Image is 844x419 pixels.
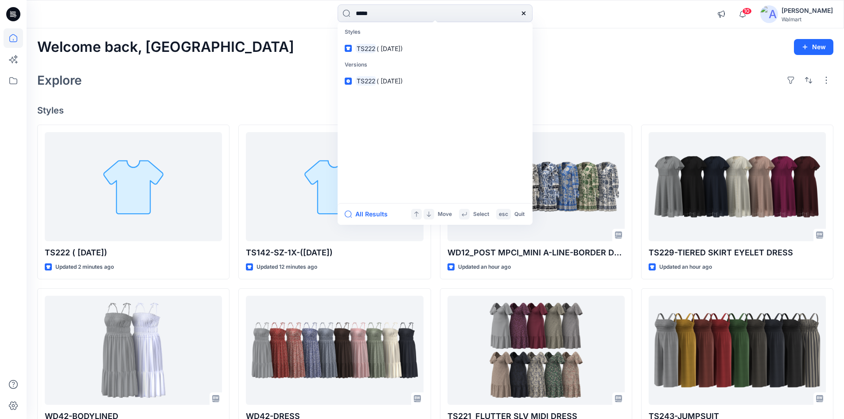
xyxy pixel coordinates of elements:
[782,16,833,23] div: Walmart
[355,76,377,86] mark: TS222
[473,210,489,219] p: Select
[649,296,826,405] a: TS243-JUMPSUIT
[37,105,833,116] h4: Styles
[257,262,317,272] p: Updated 12 minutes ago
[377,45,403,52] span: ( [DATE])
[447,132,625,242] a: WD12_POST MPCI_MINI A-LINE-BORDER DRESS
[742,8,752,15] span: 10
[345,209,393,219] button: All Results
[458,262,511,272] p: Updated an hour ago
[659,262,712,272] p: Updated an hour ago
[246,132,423,242] a: TS142-SZ-1X-(30-07-25)
[45,296,222,405] a: WD42-BODYLINED
[339,24,531,40] p: Styles
[649,247,826,259] p: TS229-TIERED SKIRT EYELET DRESS
[339,57,531,73] p: Versions
[377,77,403,85] span: ( [DATE])
[339,73,531,89] a: TS222( [DATE])
[55,262,114,272] p: Updated 2 minutes ago
[447,247,625,259] p: WD12_POST MPCI_MINI A-LINE-BORDER DRESS
[447,296,625,405] a: TS221_FLUTTER SLV MIDI DRESS
[37,73,82,87] h2: Explore
[246,247,423,259] p: TS142-SZ-1X-([DATE])
[649,132,826,242] a: TS229-TIERED SKIRT EYELET DRESS
[339,40,531,57] a: TS222( [DATE])
[499,210,508,219] p: esc
[37,39,294,55] h2: Welcome back, [GEOGRAPHIC_DATA]
[438,210,452,219] p: Move
[45,132,222,242] a: TS222 ( 28-07-2025)
[355,43,377,54] mark: TS222
[45,247,222,259] p: TS222 ( [DATE])
[760,5,778,23] img: avatar
[246,296,423,405] a: WD42-DRESS
[514,210,525,219] p: Quit
[794,39,833,55] button: New
[782,5,833,16] div: [PERSON_NAME]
